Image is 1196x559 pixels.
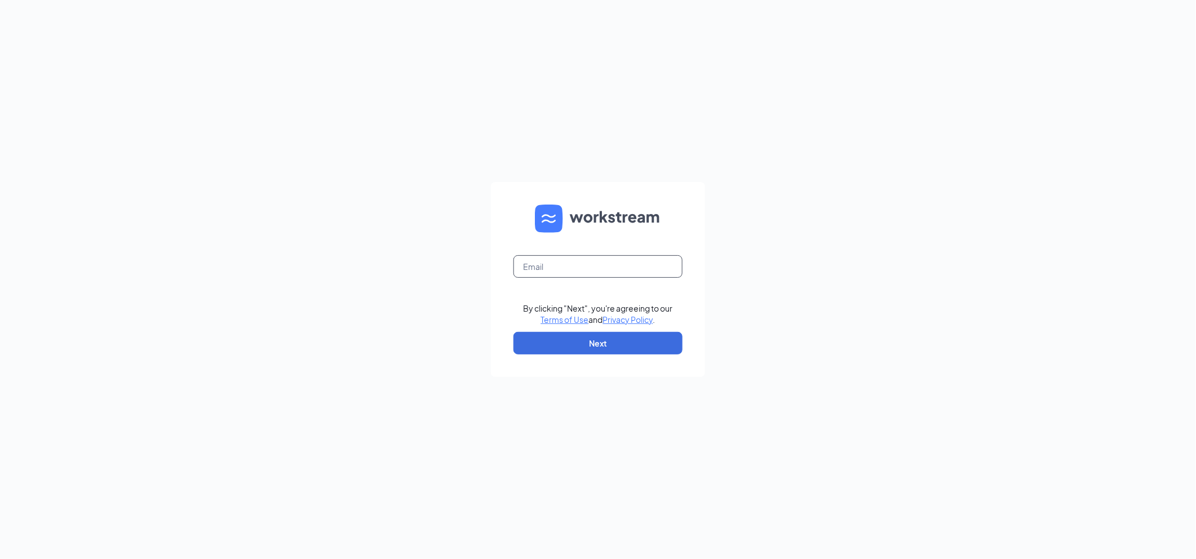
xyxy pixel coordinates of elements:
button: Next [513,332,683,354]
div: By clicking "Next", you're agreeing to our and . [524,303,673,325]
a: Terms of Use [541,314,589,325]
img: WS logo and Workstream text [535,205,661,233]
input: Email [513,255,683,278]
a: Privacy Policy [603,314,653,325]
